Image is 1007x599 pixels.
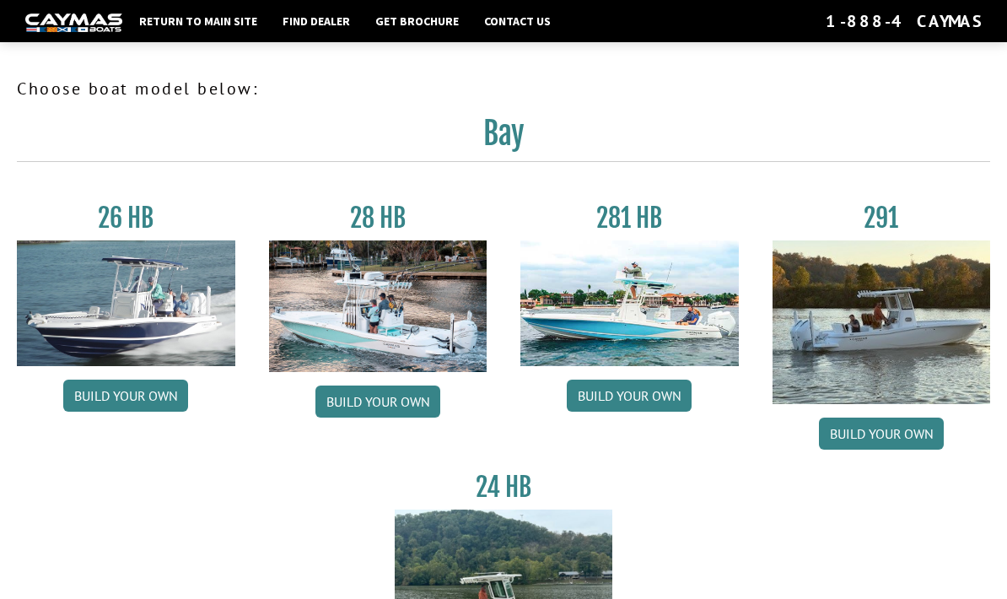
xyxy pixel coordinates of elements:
[17,115,990,162] h2: Bay
[315,386,440,418] a: Build your own
[274,10,358,32] a: Find Dealer
[773,240,991,404] img: 291_Thumbnail.jpg
[269,202,487,234] h3: 28 HB
[17,202,235,234] h3: 26 HB
[520,240,739,366] img: 28-hb-twin.jpg
[25,13,122,31] img: white-logo-c9c8dbefe5ff5ceceb0f0178aa75bf4bb51f6bca0971e226c86eb53dfe498488.png
[63,380,188,412] a: Build your own
[17,76,990,101] p: Choose boat model below:
[395,472,613,503] h3: 24 HB
[826,10,982,32] div: 1-888-4CAYMAS
[520,202,739,234] h3: 281 HB
[269,240,487,372] img: 28_hb_thumbnail_for_caymas_connect.jpg
[367,10,467,32] a: Get Brochure
[567,380,692,412] a: Build your own
[773,202,991,234] h3: 291
[131,10,266,32] a: Return to main site
[476,10,559,32] a: Contact Us
[819,418,944,450] a: Build your own
[17,240,235,366] img: 26_new_photo_resized.jpg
